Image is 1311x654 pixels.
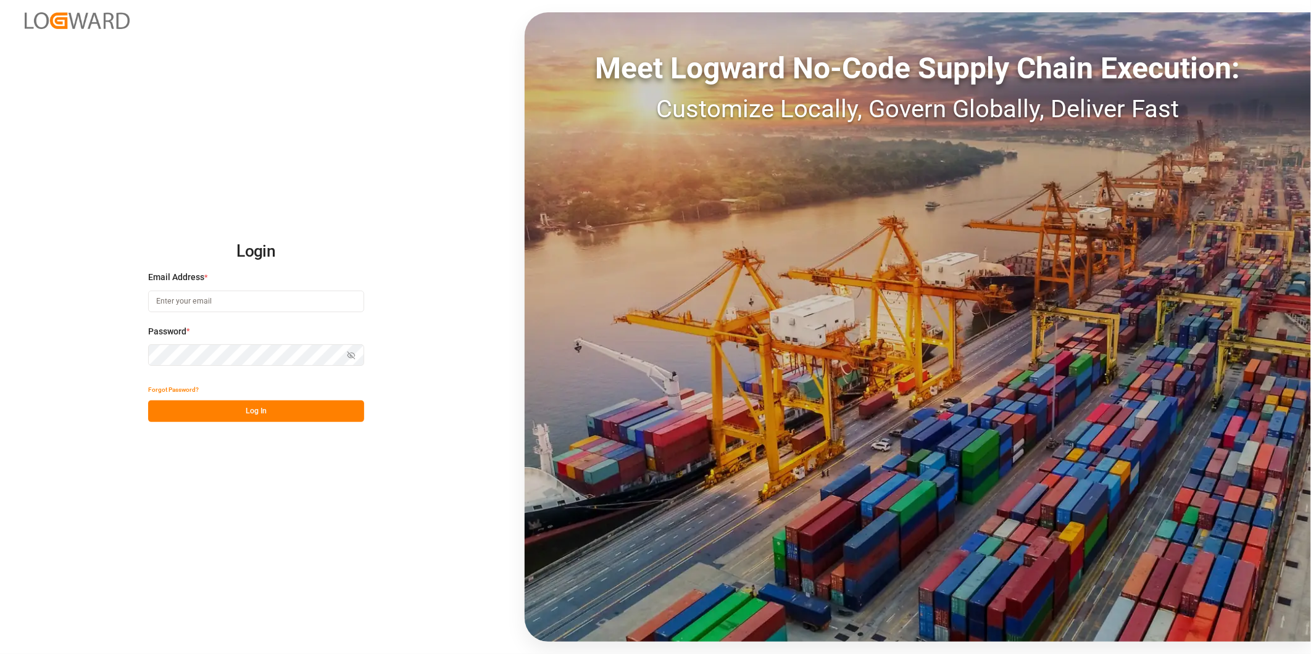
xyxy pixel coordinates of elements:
[525,46,1311,91] div: Meet Logward No-Code Supply Chain Execution:
[148,379,199,400] button: Forgot Password?
[148,325,186,338] span: Password
[25,12,130,29] img: Logward_new_orange.png
[148,291,364,312] input: Enter your email
[525,91,1311,128] div: Customize Locally, Govern Globally, Deliver Fast
[148,232,364,271] h2: Login
[148,271,204,284] span: Email Address
[148,400,364,422] button: Log In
